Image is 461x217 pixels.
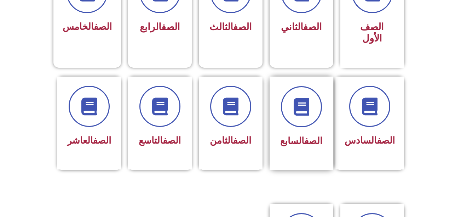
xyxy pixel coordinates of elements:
[163,135,181,146] a: الصف
[303,21,322,33] a: الصف
[233,135,251,146] a: الصف
[280,135,322,146] span: السابع
[360,21,384,44] span: الصف الأول
[345,135,395,146] span: السادس
[139,135,181,146] span: التاسع
[93,135,111,146] a: الصف
[209,21,252,33] span: الثالث
[304,135,322,146] a: الصف
[67,135,111,146] span: العاشر
[377,135,395,146] a: الصف
[161,21,180,33] a: الصف
[140,21,180,33] span: الرابع
[210,135,251,146] span: الثامن
[63,21,112,32] span: الخامس
[281,21,322,33] span: الثاني
[94,21,112,32] a: الصف
[233,21,252,33] a: الصف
